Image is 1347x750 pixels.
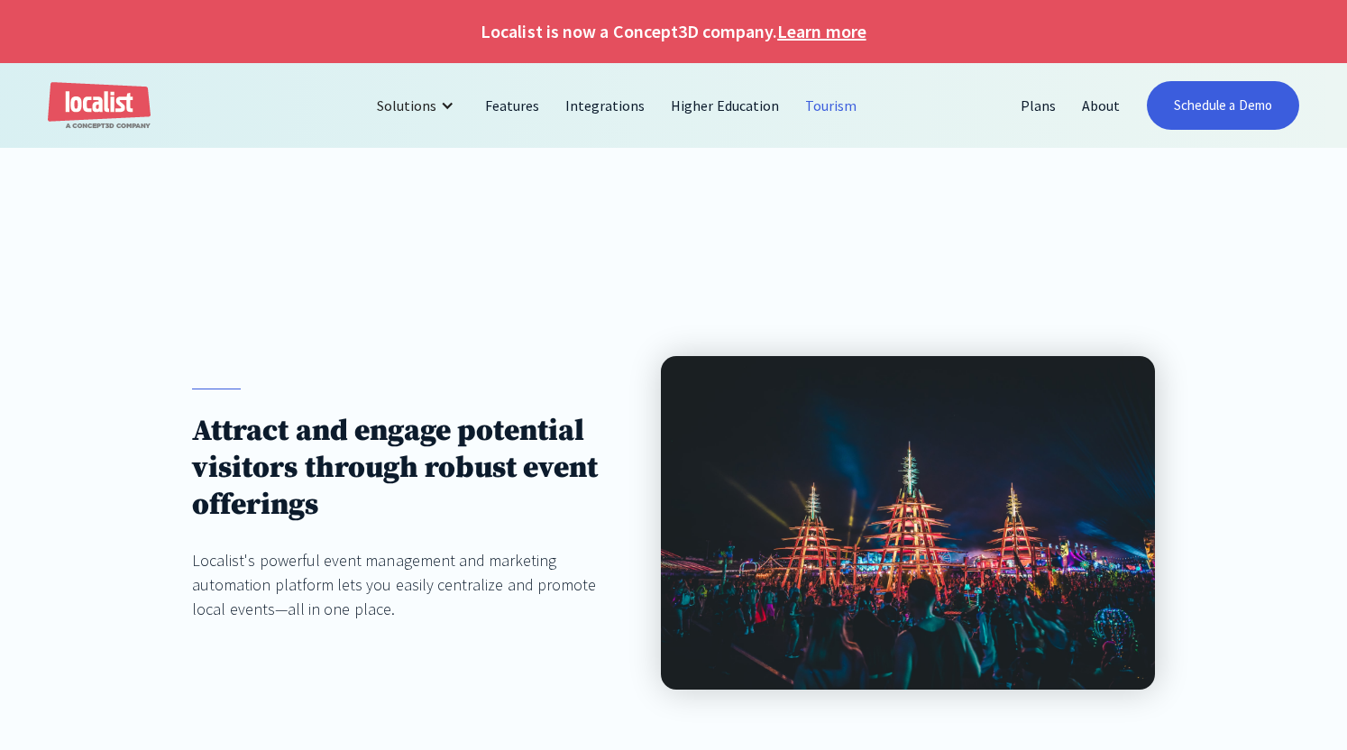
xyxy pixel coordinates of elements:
[48,82,151,130] a: home
[377,95,436,116] div: Solutions
[793,84,870,127] a: Tourism
[472,84,553,127] a: Features
[1008,84,1069,127] a: Plans
[363,84,472,127] div: Solutions
[777,18,866,45] a: Learn more
[553,84,658,127] a: Integrations
[192,548,625,621] div: Localist's powerful event management and marketing automation platform lets you easily centralize...
[658,84,793,127] a: Higher Education
[1147,81,1299,130] a: Schedule a Demo
[1069,84,1133,127] a: About
[192,413,625,524] h1: Attract and engage potential visitors through robust event offerings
